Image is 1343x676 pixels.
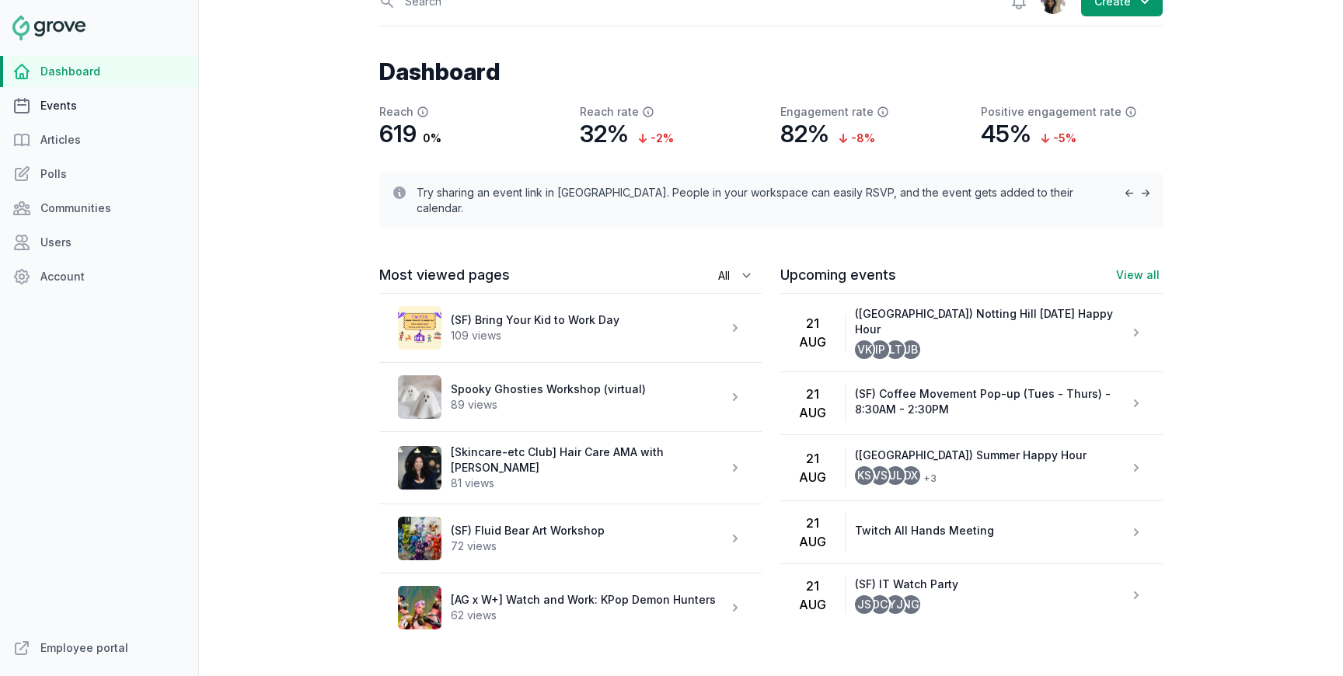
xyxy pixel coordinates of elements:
p: 82% [780,120,829,148]
h3: Upcoming events [780,266,1113,284]
a: 21Aug([GEOGRAPHIC_DATA]) Notting Hill [DATE] Happy HourVKIPLTJB [780,294,1163,371]
a: (SF) Bring Your Kid to Work Day109 views [379,294,762,362]
p: -2 % [635,131,674,146]
a: [Skincare-etc Club] Hair Care AMA with [PERSON_NAME]81 views [379,432,762,504]
h3: Aug [799,468,826,486]
span: JL [889,470,902,481]
a: (SF) Fluid Bear Art Workshop72 views [379,504,762,573]
p: Reach rate [580,104,762,120]
p: ([GEOGRAPHIC_DATA]) Summer Happy Hour [855,448,1128,463]
p: (SF) Coffee Movement Pop-up (Tues - Thurs) - 8:30AM - 2:30PM [855,386,1128,417]
span: VK [857,344,872,355]
span: YJ [888,599,903,610]
p: (SF) Fluid Bear Art Workshop [451,523,727,538]
span: + 3 [917,469,937,488]
span: JS [857,599,871,610]
h3: Aug [799,403,826,422]
h3: Aug [799,333,826,351]
p: [AG x W+] Watch and Work: KPop Demon Hunters [451,592,727,608]
p: Spooky Ghosties Workshop (virtual) [451,382,727,397]
p: Try sharing an event link in [GEOGRAPHIC_DATA]. People in your workspace can easily RSVP, and the... [417,185,1105,216]
span: KS [857,470,871,481]
p: 89 views [451,397,727,413]
a: 21Aug([GEOGRAPHIC_DATA]) Summer Happy HourKSVSJLDX+3 [780,435,1163,500]
p: 109 views [451,328,727,343]
span: JB [904,344,918,355]
span: DX [904,470,918,481]
p: Reach [379,104,561,120]
p: 81 views [451,476,727,491]
span: ← [1124,186,1134,199]
p: -5 % [1038,131,1076,146]
span: IP [875,344,885,355]
span: DC [872,599,888,610]
p: ([GEOGRAPHIC_DATA]) Notting Hill [DATE] Happy Hour [855,306,1128,337]
span: NG [902,599,919,610]
img: Grove [12,16,85,40]
h2: 21 [806,514,819,532]
p: 72 views [451,538,727,554]
h3: Most viewed pages [379,266,624,284]
p: 45% [981,120,1031,148]
p: 0 % [423,131,441,146]
a: View all [1113,267,1163,283]
a: 21Aug(SF) Coffee Movement Pop-up (Tues - Thurs) - 8:30AM - 2:30PM [780,372,1163,434]
a: 21Aug(SF) IT Watch PartyJSDCYJNG [780,564,1163,626]
h2: 21 [806,449,819,468]
p: -8 % [835,131,875,146]
p: Engagement rate [780,104,962,120]
span: VS [873,470,888,481]
p: Twitch All Hands Meeting [855,523,1128,538]
p: 619 [379,120,417,148]
p: Positive engagement rate [981,104,1163,120]
h3: Aug [799,532,826,551]
h2: 21 [806,314,819,333]
p: (SF) Bring Your Kid to Work Day [451,312,727,328]
h2: 21 [806,577,819,595]
a: [AG x W+] Watch and Work: KPop Demon Hunters62 views [379,573,762,642]
span: → [1140,186,1150,199]
p: 32% [580,120,629,148]
p: [Skincare-etc Club] Hair Care AMA with [PERSON_NAME] [451,444,727,476]
h2: 21 [806,385,819,403]
a: 21AugTwitch All Hands Meeting [780,501,1163,563]
span: LT [889,344,902,355]
h1: Dashboard [379,57,1163,85]
h3: Aug [799,595,826,614]
a: Spooky Ghosties Workshop (virtual)89 views [379,363,762,431]
p: (SF) IT Watch Party [855,577,1128,592]
p: 62 views [451,608,727,623]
